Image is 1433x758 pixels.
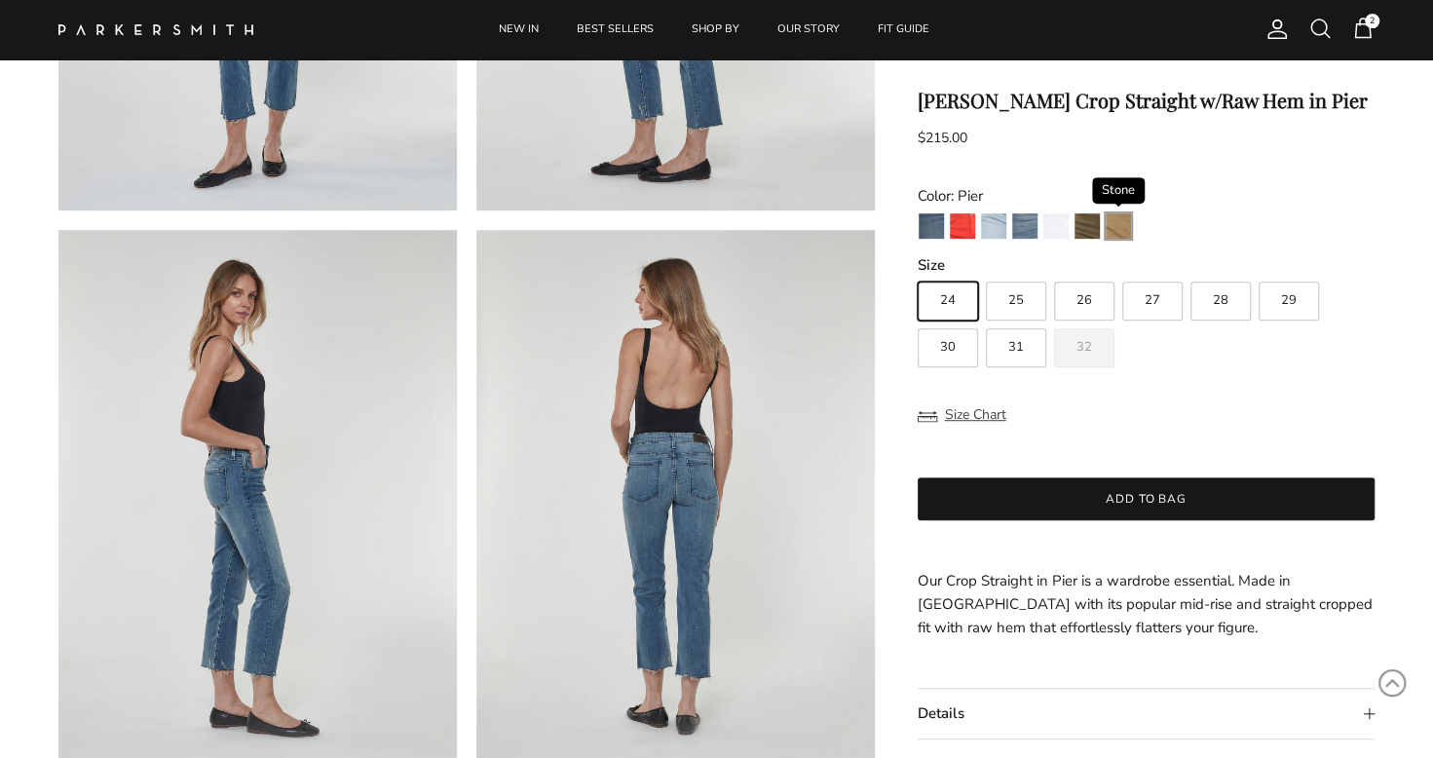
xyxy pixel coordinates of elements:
[1042,212,1070,246] a: Eternal White
[1281,294,1297,307] span: 29
[918,184,1375,208] div: Color: Pier
[1074,212,1101,246] a: Army
[1377,668,1407,698] svg: Scroll to Top
[949,212,976,246] a: Watermelon
[1043,213,1069,239] img: Eternal White
[1011,212,1038,246] a: Surf Rider
[1258,18,1289,41] a: Account
[950,213,975,239] img: Watermelon
[1105,212,1132,246] a: Stone
[1008,294,1024,307] span: 25
[1213,294,1228,307] span: 28
[1365,14,1379,28] span: 2
[1008,341,1024,354] span: 31
[1145,294,1160,307] span: 27
[980,212,1007,246] a: Coronado
[1054,328,1114,367] label: Sold out
[1012,213,1037,239] img: Surf Rider
[1076,341,1092,354] span: 32
[1351,17,1375,42] a: 2
[981,213,1006,239] img: Coronado
[58,24,253,35] img: Parker Smith
[1075,213,1100,239] img: Army
[918,689,1375,739] summary: Details
[919,213,944,239] img: Pier
[1106,213,1131,239] img: Stone
[940,341,956,354] span: 30
[1076,294,1092,307] span: 26
[940,294,956,307] span: 24
[918,255,945,276] legend: Size
[918,477,1375,520] button: Add to bag
[918,571,1373,637] span: Our Crop Straight in Pier is a wardrobe essential. Made in [GEOGRAPHIC_DATA] with its popular mid...
[918,89,1375,112] h1: [PERSON_NAME] Crop Straight w/Raw Hem in Pier
[918,129,967,147] span: $215.00
[918,397,1006,434] button: Size Chart
[918,212,945,246] a: Pier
